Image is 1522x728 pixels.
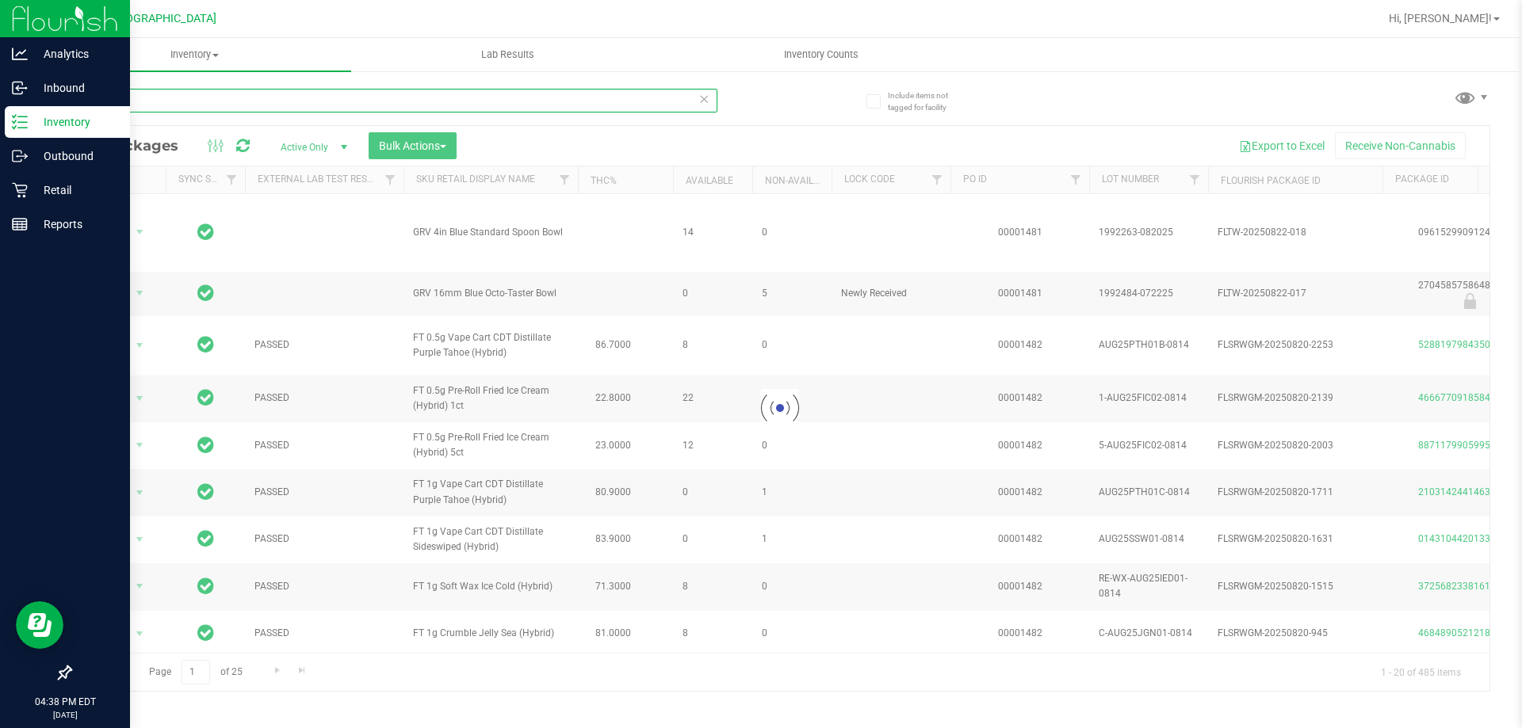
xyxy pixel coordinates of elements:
[1389,12,1492,25] span: Hi, [PERSON_NAME]!
[698,89,709,109] span: Clear
[888,90,967,113] span: Include items not tagged for facility
[38,38,351,71] a: Inventory
[7,709,123,721] p: [DATE]
[664,38,977,71] a: Inventory Counts
[351,38,664,71] a: Lab Results
[12,114,28,130] inline-svg: Inventory
[38,48,351,62] span: Inventory
[108,12,216,25] span: [GEOGRAPHIC_DATA]
[12,46,28,62] inline-svg: Analytics
[12,182,28,198] inline-svg: Retail
[12,216,28,232] inline-svg: Reports
[28,215,123,234] p: Reports
[12,80,28,96] inline-svg: Inbound
[763,48,880,62] span: Inventory Counts
[12,148,28,164] inline-svg: Outbound
[28,147,123,166] p: Outbound
[460,48,556,62] span: Lab Results
[16,601,63,649] iframe: Resource center
[70,89,717,112] input: Search Package ID, Item Name, SKU, Lot or Part Number...
[28,181,123,200] p: Retail
[7,695,123,709] p: 04:38 PM EDT
[28,112,123,131] p: Inventory
[28,78,123,97] p: Inbound
[28,44,123,63] p: Analytics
